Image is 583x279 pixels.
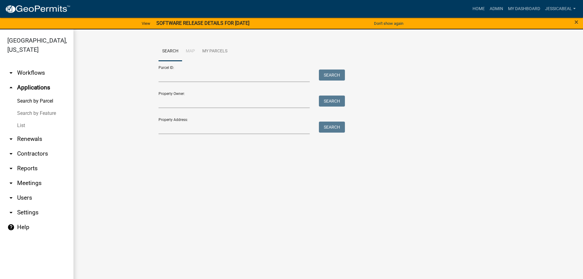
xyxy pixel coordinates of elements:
[574,18,578,26] span: ×
[7,135,15,143] i: arrow_drop_down
[7,209,15,216] i: arrow_drop_down
[156,20,249,26] strong: SOFTWARE RELEASE DETAILS FOR [DATE]
[319,70,345,81] button: Search
[543,3,578,15] a: JessicaBeal
[139,18,153,28] a: View
[7,150,15,157] i: arrow_drop_down
[7,165,15,172] i: arrow_drop_down
[199,42,231,61] a: My Parcels
[487,3,506,15] a: Admin
[159,42,182,61] a: Search
[574,18,578,26] button: Close
[7,84,15,91] i: arrow_drop_up
[319,96,345,107] button: Search
[319,122,345,133] button: Search
[7,69,15,77] i: arrow_drop_down
[7,194,15,202] i: arrow_drop_down
[506,3,543,15] a: My Dashboard
[470,3,487,15] a: Home
[372,18,406,28] button: Don't show again
[7,179,15,187] i: arrow_drop_down
[7,224,15,231] i: help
